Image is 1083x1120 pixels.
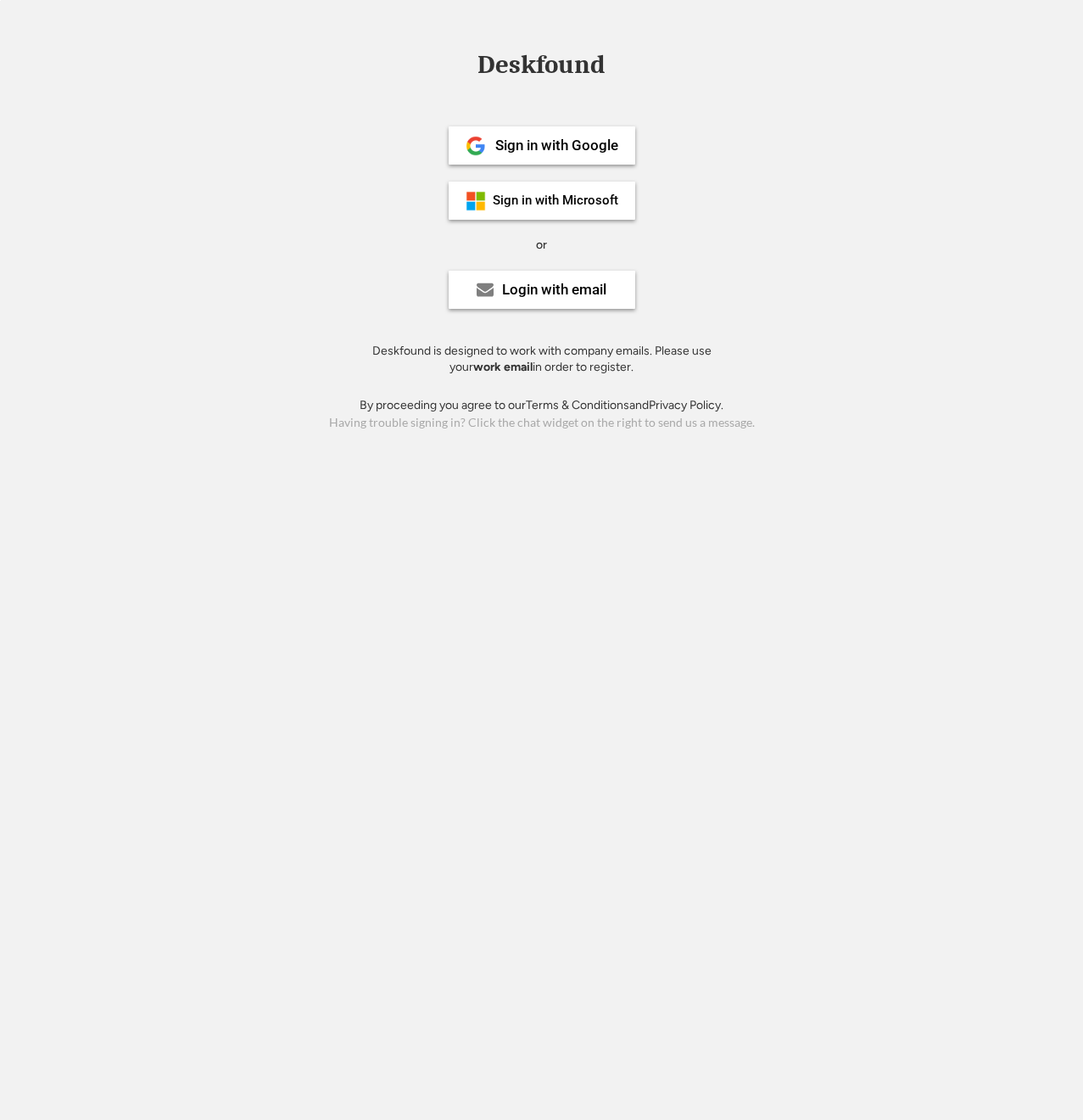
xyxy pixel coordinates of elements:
a: Terms & Conditions [526,398,629,412]
div: Sign in with Google [495,138,618,153]
div: or [536,237,547,254]
a: Privacy Policy. [649,398,723,412]
img: ms-symbollockup_mssymbol_19.png [466,191,486,211]
div: Login with email [502,283,606,297]
div: By proceeding you agree to our and [360,397,723,414]
div: Deskfound [470,52,614,78]
img: 1024px-Google__G__Logo.svg.png [466,136,486,156]
div: Deskfound is designed to work with company emails. Please use your in order to register. [351,343,733,376]
strong: work email [473,360,533,374]
div: Sign in with Microsoft [493,194,618,207]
